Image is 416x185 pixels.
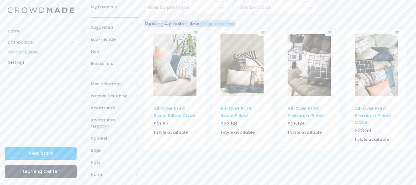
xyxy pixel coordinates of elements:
span: Bags [91,147,133,153]
a: All-Over Print Basic Pillow [220,105,252,118]
span: Eco-Friendly [91,36,139,43]
span: Accessories (legacy) [91,117,133,129]
span: Bestsellers [91,61,139,67]
span: Learning Center [23,168,59,174]
strong: 1 style available [220,129,255,135]
span: New [91,48,139,55]
a: Suggested [91,22,139,34]
a: Clear selection [200,20,235,27]
span: View Store [29,150,53,156]
span: 23.63 [358,127,371,134]
span: My Favorites [91,4,139,10]
span: Filter by print type [148,4,189,11]
span: 23.58 [224,120,237,127]
span: 21.67 [157,120,169,127]
span: 25.58 [291,120,305,127]
span: Home [8,28,74,34]
span: Settings [8,59,74,65]
strong: 1 style available [355,137,389,142]
span: Dashboards [8,39,69,45]
span: Hats [91,159,133,166]
div: $ [355,127,398,136]
span: Filter by brand [237,4,270,11]
strong: 1 style available [288,129,322,135]
span: Apparel [91,135,133,141]
span: Men's clothing [91,81,133,87]
div: $ [154,120,197,129]
span: Filter by print type [144,1,228,15]
a: All-Over Print Premium Pillow Case [355,105,391,125]
span: Filter by brand [234,1,317,15]
a: Bestsellers [91,58,139,70]
div: $ [220,120,264,129]
img: Logo [8,7,74,13]
span: Filter by print type [148,4,189,11]
a: View Store [5,147,77,160]
a: Learning Center [5,165,77,178]
a: My Favorites [91,1,139,13]
div: $ [288,120,331,129]
a: Eco-Friendly [91,34,139,46]
a: New [91,46,139,58]
span: Women's clothing [91,93,133,99]
a: All-Over Print Premium Pillow [288,105,324,118]
span: Product Builder [8,49,74,55]
span: Filter by brand [237,4,270,11]
span: Suggested [91,24,139,31]
strong: 1 style available [154,129,188,135]
div: Showing 4 results: [142,20,410,27]
span: Accessories [91,105,133,111]
span: pillow [185,20,199,27]
span: Home [91,171,133,178]
a: All-Over Print Basic Pillow Case [154,105,195,118]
